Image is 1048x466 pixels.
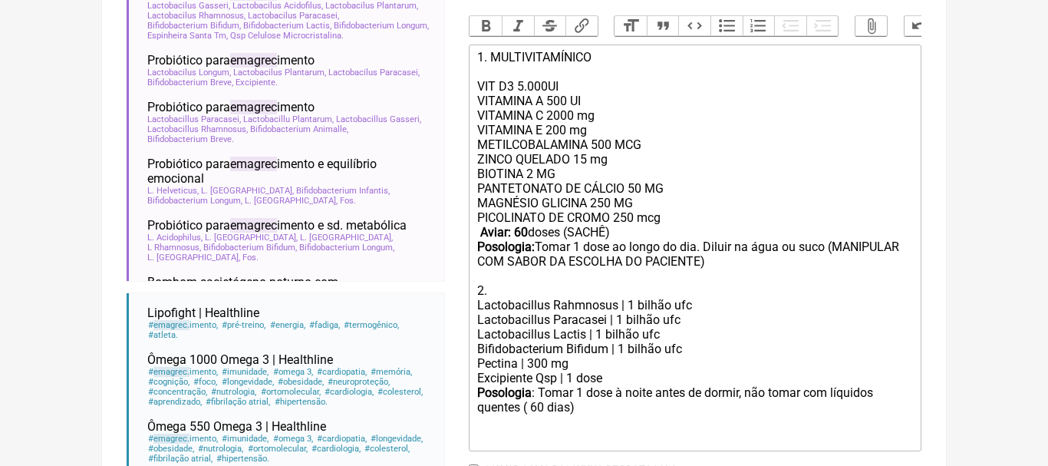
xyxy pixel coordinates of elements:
[147,397,203,407] span: aprendizado
[236,78,278,88] span: Excipiente
[243,21,331,31] span: Bifidobacterium Lactis
[147,434,219,444] span: imento
[806,16,839,36] button: Increase Level
[243,114,334,124] span: Lactobacillu Plantarum
[343,320,400,330] span: termogênico
[327,377,391,387] span: neuroproteção
[370,367,413,377] span: memória
[743,16,775,36] button: Numbers
[147,377,190,387] span: cognição
[147,387,208,397] span: concentração
[502,16,534,36] button: Italic
[336,114,421,124] span: Lactobacillus Gasseri
[147,196,242,206] span: Bifidobacterium Longum
[480,225,528,240] strong: Aviar: 60
[230,31,344,41] span: Qsp Celulose Microcristalina
[334,21,429,31] span: Bifidobacterium Longum
[147,186,199,196] span: L. Helveticus
[147,78,233,88] span: Bifidobacterium Breve
[220,377,274,387] span: longevidade
[710,16,743,36] button: Bullets
[477,298,913,312] div: Lactobacillus Rahmnosus | 1 bilhão ufc
[221,320,266,330] span: pré-treino
[210,387,257,397] span: nutrologia
[205,397,271,407] span: fibrilação atrial
[534,16,566,36] button: Strikethrough
[364,444,410,454] span: colesterol
[272,367,313,377] span: omega 3
[216,454,270,464] span: hipertensão
[193,377,218,387] span: foco
[147,444,195,454] span: obesidade
[153,367,189,377] span: emagrec
[197,444,244,454] span: nutrologia
[245,196,338,206] span: L. [GEOGRAPHIC_DATA]
[147,68,231,78] span: Lactobacilus Longum
[147,306,259,320] span: Lipofight | Healthline
[147,31,228,41] span: Espinheira Santa Tm
[230,157,277,171] span: emagrec
[328,68,420,78] span: Lactobacilus Paracasei
[147,114,241,124] span: Lactobacillus Paracasei
[230,100,277,114] span: emagrec
[242,253,259,263] span: Fos
[147,21,241,31] span: Bifidobacterium Bifidum
[201,186,294,196] span: L. [GEOGRAPHIC_DATA]
[246,444,308,454] span: ortomolecular
[477,50,913,167] div: 1. MULTIVITAMÍNICO VIT D3 5.000UI VITAMINA A 500 UI VITAMINA C 2000 mg VITAMINA E 200 mg METILCOB...
[774,16,806,36] button: Decrease Level
[324,387,374,397] span: cardiologia
[259,387,321,397] span: ortomolecular
[203,243,297,253] span: Bifidobacterium Bifidum
[147,233,203,243] span: L. Acidophilus
[377,387,423,397] span: colesterol
[147,330,179,340] span: atleta
[477,371,913,385] div: Excipiente Qsp | 1 dose
[477,240,535,254] strong: Posologia:
[370,434,423,444] span: longevidade
[250,124,348,134] span: Bifidobacterium Animalle
[205,233,298,243] span: L. [GEOGRAPHIC_DATA]
[470,16,502,36] button: Bold
[565,16,598,36] button: Link
[147,1,230,11] span: Lactobacilus Gasseri
[147,253,240,263] span: L. [GEOGRAPHIC_DATA]
[477,342,913,356] div: Bifidobacterium Bifidum | 1 bilhão ufc
[273,397,328,407] span: hipertensão
[147,53,315,68] span: Probiótico para imento
[477,167,913,181] div: BIOTINA 2 MG
[147,352,333,367] span: Ômega 1000 Omega 3 | Healthline
[311,444,361,454] span: cardiologia
[147,454,213,464] span: fibrilação atrial
[477,385,532,400] strong: Posologia
[147,367,219,377] span: imento
[340,196,356,206] span: Fos
[272,434,313,444] span: omega 3
[316,434,367,444] span: cardiopatia
[647,16,679,36] button: Quote
[147,134,234,144] span: Bifidobacterium Breve
[316,367,367,377] span: cardiopatia
[269,320,305,330] span: energia
[277,377,325,387] span: obesidade
[232,1,323,11] span: Lactobacilus Acidofilus
[248,11,339,21] span: Lactobacilus Paracasei
[477,385,913,445] div: : Tomar 1 dose à noite antes de dormir, não tomar com líquidos quentes ㅤ( 60 dias)
[147,320,219,330] span: imento
[147,100,315,114] span: Probiótico para imento
[230,218,277,233] span: emagrec
[147,419,326,434] span: Ômega 550 Omega 3 | Healthline
[477,312,913,327] div: Lactobacillus Paracasei | 1 bilhão ufc
[308,320,341,330] span: fadiga
[153,320,189,330] span: emagrec
[678,16,710,36] button: Code
[230,53,277,68] span: emagrec
[296,186,390,196] span: Bifidobacterium Infantis
[221,367,269,377] span: imunidade
[477,181,913,298] div: PANTETONATO DE CÁLCIO 50 MG MAGNÉSIO GLICINA 250 MG PICOLINATO DE CROMO 250 mcg doses (SACHÊ) Tom...
[147,218,407,233] span: Probiótico para imento e sd. metabólica
[147,275,414,304] span: Bombom sacietógeno noturno com [MEDICAL_DATA]
[325,1,418,11] span: Lactobacilus Plantarum
[299,243,394,253] span: Bifidobacterium Longum
[905,16,937,36] button: Undo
